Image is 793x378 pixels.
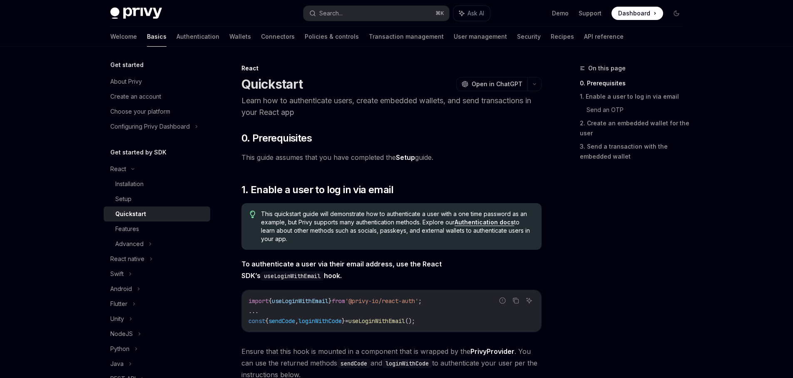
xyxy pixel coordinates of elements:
[467,9,484,17] span: Ask AI
[104,74,210,89] a: About Privy
[418,297,422,305] span: ;
[272,297,328,305] span: useLoginWithEmail
[147,27,167,47] a: Basics
[382,359,432,368] code: loginWithCode
[510,295,521,306] button: Copy the contents from the code block
[110,269,124,279] div: Swift
[110,314,124,324] div: Unity
[104,177,210,191] a: Installation
[345,317,348,325] span: =
[115,179,144,189] div: Installation
[319,8,343,18] div: Search...
[265,317,268,325] span: {
[328,297,332,305] span: }
[110,7,162,19] img: dark logo
[298,317,342,325] span: loginWithCode
[176,27,219,47] a: Authentication
[268,317,295,325] span: sendCode
[241,260,442,280] strong: To authenticate a user via their email address, use the React SDK’s hook.
[241,64,542,72] div: React
[110,77,142,87] div: About Privy
[580,90,690,103] a: 1. Enable a user to log in via email
[104,221,210,236] a: Features
[453,6,490,21] button: Ask AI
[456,77,527,91] button: Open in ChatGPT
[455,219,514,226] a: Authentication docs
[115,224,139,234] div: Features
[110,284,132,294] div: Android
[110,344,129,354] div: Python
[584,27,624,47] a: API reference
[249,317,265,325] span: const
[115,209,146,219] div: Quickstart
[345,297,418,305] span: '@privy-io/react-auth'
[551,27,574,47] a: Recipes
[261,210,533,243] span: This quickstart guide will demonstrate how to authenticate a user with a one time password as an ...
[348,317,405,325] span: useLoginWithEmail
[241,132,312,145] span: 0. Prerequisites
[305,27,359,47] a: Policies & controls
[342,317,345,325] span: }
[618,9,650,17] span: Dashboard
[580,77,690,90] a: 0. Prerequisites
[115,239,144,249] div: Advanced
[612,7,663,20] a: Dashboard
[261,271,324,281] code: useLoginWithEmail
[517,27,541,47] a: Security
[110,60,144,70] h5: Get started
[295,317,298,325] span: ,
[261,27,295,47] a: Connectors
[472,80,522,88] span: Open in ChatGPT
[104,206,210,221] a: Quickstart
[110,147,167,157] h5: Get started by SDK
[241,152,542,163] span: This guide assumes that you have completed the guide.
[241,77,303,92] h1: Quickstart
[332,297,345,305] span: from
[110,254,144,264] div: React native
[110,27,137,47] a: Welcome
[249,297,268,305] span: import
[241,95,542,118] p: Learn how to authenticate users, create embedded wallets, and send transactions in your React app
[110,122,190,132] div: Configuring Privy Dashboard
[249,307,259,315] span: ...
[580,117,690,140] a: 2. Create an embedded wallet for the user
[588,63,626,73] span: On this page
[405,317,415,325] span: ();
[524,295,534,306] button: Ask AI
[268,297,272,305] span: {
[110,92,161,102] div: Create an account
[115,194,132,204] div: Setup
[110,164,126,174] div: React
[110,359,124,369] div: Java
[670,7,683,20] button: Toggle dark mode
[250,211,256,218] svg: Tip
[229,27,251,47] a: Wallets
[454,27,507,47] a: User management
[104,104,210,119] a: Choose your platform
[104,89,210,104] a: Create an account
[435,10,444,17] span: ⌘ K
[104,191,210,206] a: Setup
[587,103,690,117] a: Send an OTP
[579,9,602,17] a: Support
[552,9,569,17] a: Demo
[110,329,133,339] div: NodeJS
[110,299,127,309] div: Flutter
[241,183,393,196] span: 1. Enable a user to log in via email
[337,359,370,368] code: sendCode
[396,153,415,162] a: Setup
[303,6,449,21] button: Search...⌘K
[470,347,515,356] a: PrivyProvider
[110,107,170,117] div: Choose your platform
[580,140,690,163] a: 3. Send a transaction with the embedded wallet
[369,27,444,47] a: Transaction management
[497,295,508,306] button: Report incorrect code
